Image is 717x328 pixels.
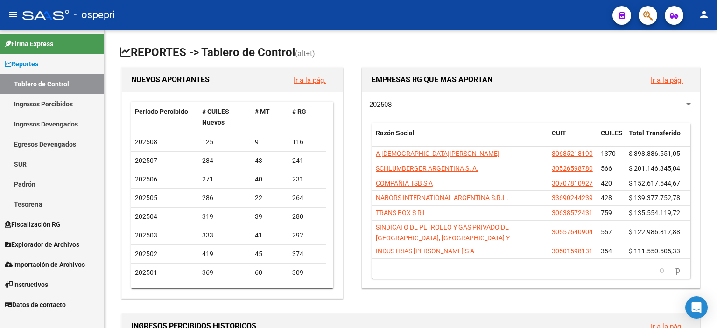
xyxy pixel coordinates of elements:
datatable-header-cell: # MT [251,102,288,133]
div: 9 [255,137,285,147]
span: 30638572431 [552,209,593,216]
span: 202507 [135,157,157,164]
div: 271 [202,174,248,185]
span: 30501598131 [552,247,593,255]
span: $ 135.554.119,72 [629,209,680,216]
h1: REPORTES -> Tablero de Control [119,45,702,61]
span: 30707810927 [552,180,593,187]
span: 759 [601,209,612,216]
div: 309 [292,267,322,278]
span: 202508 [369,100,392,109]
span: $ 111.550.505,33 [629,247,680,255]
span: 30685218190 [552,150,593,157]
div: 43 [255,155,285,166]
div: 231 [292,174,322,185]
span: Fiscalización RG [5,219,61,230]
span: $ 139.377.752,78 [629,194,680,202]
span: 30526598780 [552,165,593,172]
span: $ 398.886.551,05 [629,150,680,157]
span: CUILES [601,129,623,137]
span: 202501 [135,269,157,276]
mat-icon: menu [7,9,19,20]
span: Datos de contacto [5,300,66,310]
datatable-header-cell: CUILES [597,123,625,154]
div: Open Intercom Messenger [685,296,708,319]
div: 333 [202,230,248,241]
div: 45 [255,249,285,259]
span: 557 [601,228,612,236]
span: 1370 [601,150,616,157]
div: 280 [292,211,322,222]
div: 241 [292,155,322,166]
span: (alt+t) [295,49,315,58]
span: 202503 [135,231,157,239]
span: CUIT [552,129,566,137]
span: 202506 [135,175,157,183]
datatable-header-cell: # RG [288,102,326,133]
div: 292 [292,230,322,241]
span: NABORS INTERNATIONAL ARGENTINA S.R.L. [376,194,508,202]
span: 420 [601,180,612,187]
span: 33690244239 [552,194,593,202]
span: 202502 [135,250,157,258]
span: $ 122.986.817,88 [629,228,680,236]
datatable-header-cell: Razón Social [372,123,548,154]
span: $ 152.617.544,67 [629,180,680,187]
a: Ir a la pág. [294,76,326,84]
span: # RG [292,108,306,115]
span: EMPRESAS RG QUE MAS APORTAN [372,75,492,84]
span: Firma Express [5,39,53,49]
span: A [DEMOGRAPHIC_DATA][PERSON_NAME] [376,150,499,157]
div: 116 [292,137,322,147]
span: # MT [255,108,270,115]
span: Reportes [5,59,38,69]
datatable-header-cell: Período Percibido [131,102,198,133]
div: 125 [202,137,248,147]
a: go to previous page [655,265,668,275]
button: Ir a la pág. [643,71,690,89]
div: 528 [202,286,248,297]
div: 264 [292,193,322,203]
div: 369 [202,267,248,278]
div: 22 [255,193,285,203]
a: Ir a la pág. [651,76,683,84]
span: 354 [601,247,612,255]
div: 208 [255,286,285,297]
div: 60 [255,267,285,278]
span: 202504 [135,213,157,220]
span: SINDICATO DE PETROLEO Y GAS PRIVADO DE [GEOGRAPHIC_DATA], [GEOGRAPHIC_DATA] Y [GEOGRAPHIC_DATA] [376,223,510,252]
span: 428 [601,194,612,202]
div: 41 [255,230,285,241]
datatable-header-cell: # CUILES Nuevos [198,102,252,133]
div: 39 [255,211,285,222]
div: 419 [202,249,248,259]
span: Importación de Archivos [5,259,85,270]
span: 202412 [135,287,157,295]
span: INDUSTRIAS [PERSON_NAME] S A [376,247,474,255]
span: SCHLUMBERGER ARGENTINA S. A. [376,165,478,172]
span: 566 [601,165,612,172]
div: 319 [202,211,248,222]
span: Razón Social [376,129,415,137]
div: 40 [255,174,285,185]
a: go to next page [671,265,684,275]
div: 374 [292,249,322,259]
datatable-header-cell: CUIT [548,123,597,154]
div: 286 [202,193,248,203]
span: COMPAÑIA TSB S A [376,180,433,187]
span: Explorador de Archivos [5,239,79,250]
div: 284 [202,155,248,166]
span: NUEVOS APORTANTES [131,75,210,84]
span: 30557640904 [552,228,593,236]
mat-icon: person [698,9,710,20]
span: Instructivos [5,279,48,290]
button: Ir a la pág. [286,71,333,89]
span: Período Percibido [135,108,188,115]
span: TRANS BOX S R L [376,209,427,216]
span: 202505 [135,194,157,202]
span: $ 201.146.345,04 [629,165,680,172]
span: Total Transferido [629,129,681,137]
span: - ospepri [74,5,115,25]
datatable-header-cell: Total Transferido [625,123,690,154]
span: 202508 [135,138,157,146]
